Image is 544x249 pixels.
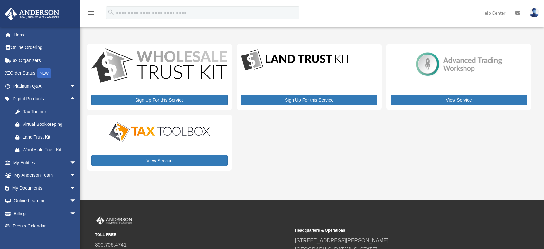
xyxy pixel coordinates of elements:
div: NEW [37,68,51,78]
span: arrow_drop_down [70,194,83,208]
a: Sign Up For this Service [241,95,377,105]
div: Virtual Bookkeeping [23,120,75,128]
a: Billingarrow_drop_down [5,207,86,220]
span: arrow_drop_down [70,207,83,220]
img: LandTrust_lgo-1.jpg [241,48,351,72]
a: View Service [391,95,527,105]
a: Events Calendar [5,220,86,233]
a: Online Ordering [5,41,86,54]
a: Digital Productsarrow_drop_up [5,93,83,105]
a: Tax Organizers [5,54,86,67]
a: Platinum Q&Aarrow_drop_down [5,80,86,93]
span: arrow_drop_up [70,93,83,106]
a: My Entitiesarrow_drop_down [5,156,86,169]
span: arrow_drop_down [70,169,83,182]
div: Wholesale Trust Kit [23,146,75,154]
a: [STREET_ADDRESS][PERSON_NAME] [295,238,389,243]
a: My Documentsarrow_drop_down [5,182,86,194]
img: Anderson Advisors Platinum Portal [3,8,61,20]
span: arrow_drop_down [70,182,83,195]
i: search [108,9,115,16]
a: Land Trust Kit [9,131,83,144]
i: menu [87,9,95,17]
a: Online Learningarrow_drop_down [5,194,86,207]
a: Sign Up For this Service [91,95,228,105]
div: Tax Toolbox [23,108,75,116]
span: arrow_drop_down [70,156,83,169]
img: User Pic [530,8,539,17]
a: Virtual Bookkeeping [9,118,83,131]
div: Land Trust Kit [23,133,75,141]
img: WS-Trust-Kit-lgo-1.jpg [91,48,227,84]
a: Home [5,28,86,41]
small: TOLL FREE [95,232,291,238]
a: menu [87,11,95,17]
span: arrow_drop_down [70,80,83,93]
small: Headquarters & Operations [295,227,491,234]
a: Wholesale Trust Kit [9,144,83,156]
a: View Service [91,155,228,166]
a: Order StatusNEW [5,67,86,80]
a: Tax Toolbox [9,105,83,118]
img: Anderson Advisors Platinum Portal [95,216,134,225]
a: My Anderson Teamarrow_drop_down [5,169,86,182]
a: 800.706.4741 [95,242,127,248]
